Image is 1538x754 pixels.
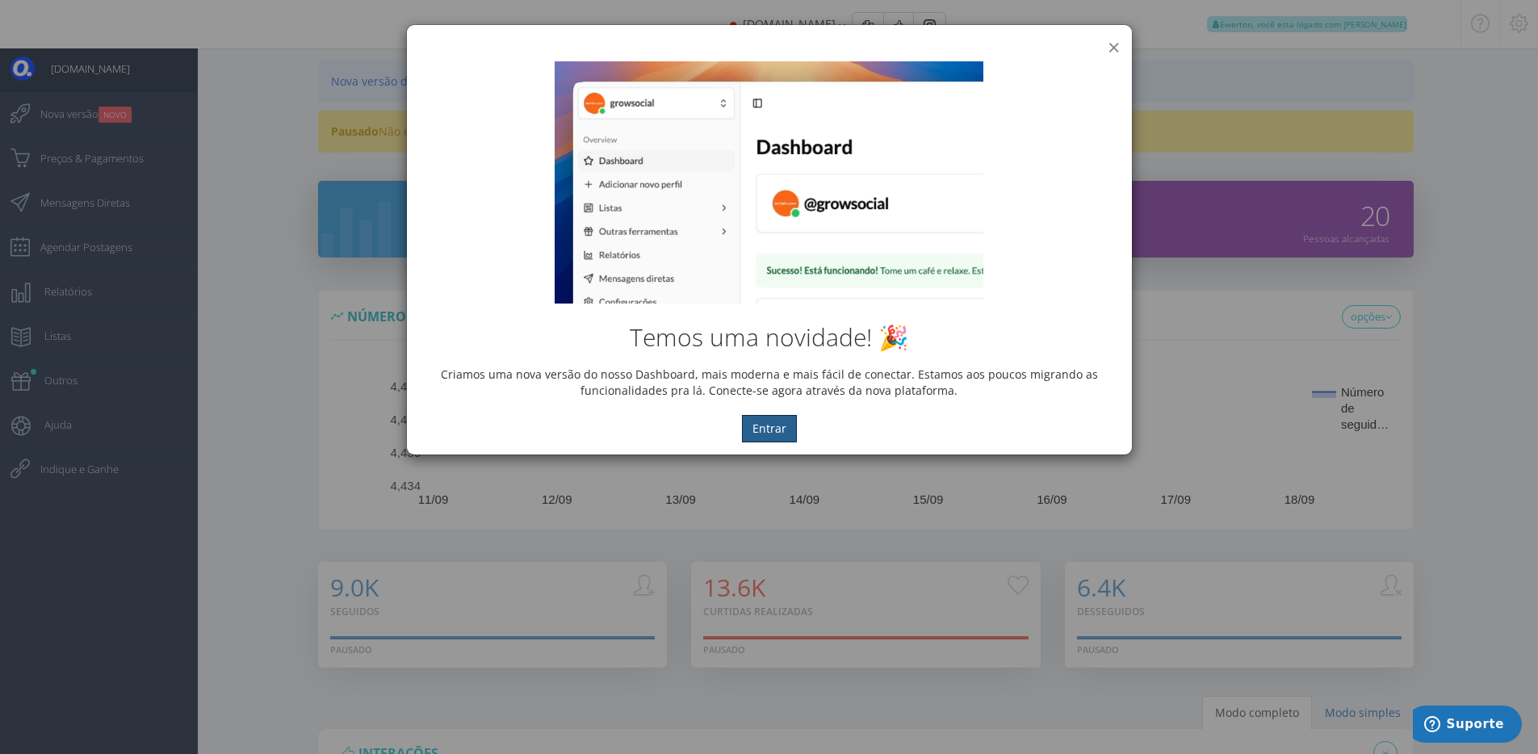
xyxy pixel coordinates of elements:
[419,324,1120,350] h2: Temos uma novidade! 🎉
[419,367,1120,399] p: Criamos uma nova versão do nosso Dashboard, mais moderna e mais fácil de conectar. Estamos aos po...
[1108,36,1120,58] button: ×
[1413,706,1522,746] iframe: Abre um widget para que você possa encontrar mais informações
[555,61,983,304] img: New Dashboard
[742,415,797,442] button: Entrar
